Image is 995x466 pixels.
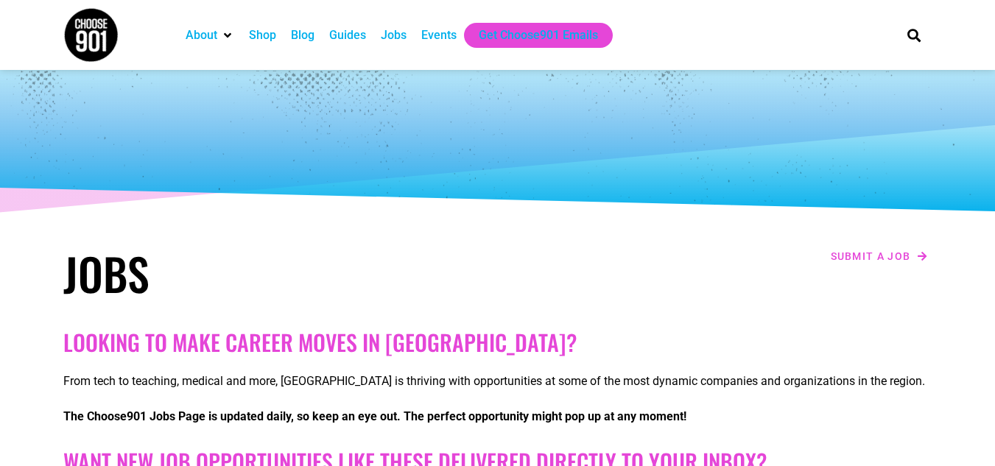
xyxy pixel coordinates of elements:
strong: The Choose901 Jobs Page is updated daily, so keep an eye out. The perfect opportunity might pop u... [63,409,686,423]
h1: Jobs [63,247,491,300]
span: Submit a job [831,251,911,261]
a: Blog [291,27,314,44]
a: Get Choose901 Emails [479,27,598,44]
a: About [186,27,217,44]
a: Shop [249,27,276,44]
div: Search [901,23,926,47]
a: Jobs [381,27,407,44]
a: Submit a job [826,247,932,266]
a: Events [421,27,457,44]
div: About [178,23,242,48]
p: From tech to teaching, medical and more, [GEOGRAPHIC_DATA] is thriving with opportunities at some... [63,373,932,390]
nav: Main nav [178,23,882,48]
h2: Looking to make career moves in [GEOGRAPHIC_DATA]? [63,329,932,356]
a: Guides [329,27,366,44]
